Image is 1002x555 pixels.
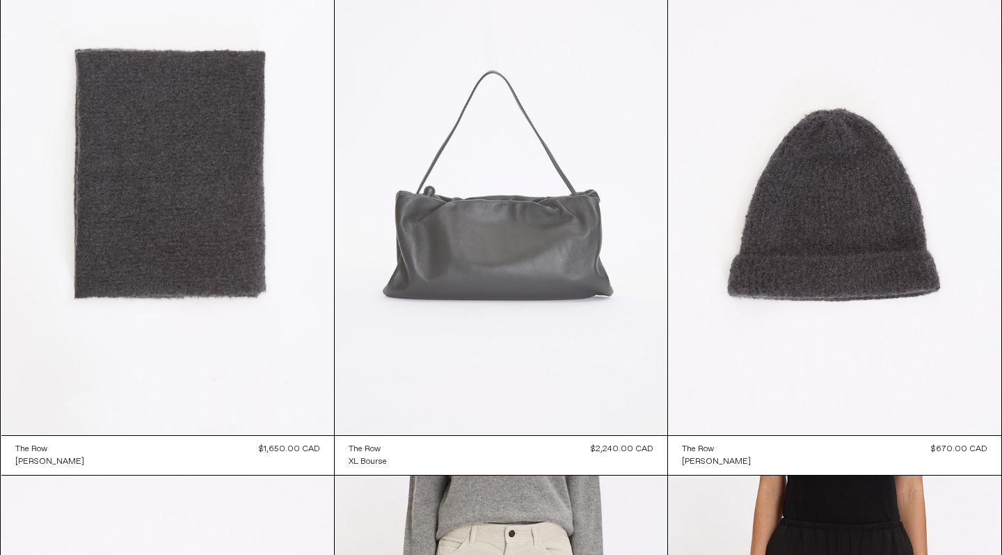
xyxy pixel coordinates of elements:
[259,443,320,455] div: $1,650.00 CAD
[349,444,381,455] div: The Row
[682,443,751,455] a: The Row
[349,443,387,455] a: The Row
[15,443,84,455] a: The Row
[682,444,714,455] div: The Row
[15,455,84,468] a: [PERSON_NAME]
[15,444,47,455] div: The Row
[349,455,387,468] a: XL Bourse
[682,456,751,468] div: [PERSON_NAME]
[682,455,751,468] a: [PERSON_NAME]
[349,456,387,468] div: XL Bourse
[591,443,653,455] div: $2,240.00 CAD
[15,456,84,468] div: [PERSON_NAME]
[931,443,987,455] div: $670.00 CAD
